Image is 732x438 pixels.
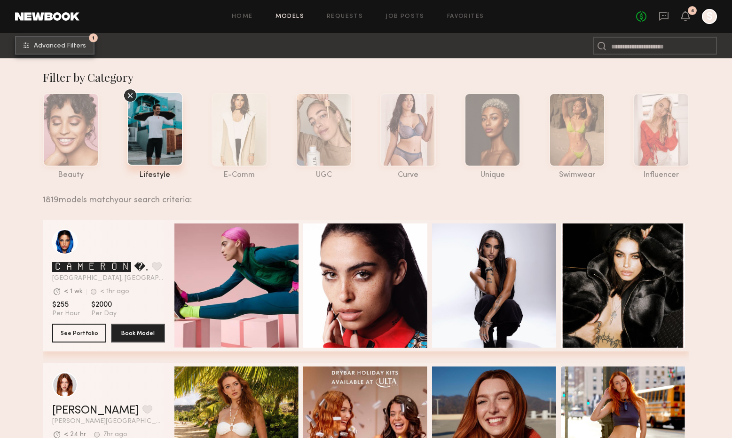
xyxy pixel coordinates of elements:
[43,185,682,205] div: 1819 models match your search criteria:
[52,310,80,318] span: Per Hour
[212,171,268,179] div: e-comm
[691,8,694,14] div: 4
[103,431,127,438] div: 7hr ago
[549,171,605,179] div: swimwear
[15,36,94,55] button: 1Advanced Filters
[43,171,99,179] div: beauty
[232,14,253,20] a: Home
[52,300,80,310] span: $255
[100,288,129,295] div: < 1hr ago
[275,14,304,20] a: Models
[111,324,165,342] button: Book Model
[52,324,106,342] button: See Portfolio
[52,418,165,425] span: [PERSON_NAME][GEOGRAPHIC_DATA], [GEOGRAPHIC_DATA]
[52,405,139,416] a: [PERSON_NAME]
[92,36,94,40] span: 1
[64,288,83,295] div: < 1 wk
[127,171,183,179] div: lifestyle
[633,171,689,179] div: influencer
[327,14,363,20] a: Requests
[91,310,117,318] span: Per Day
[52,275,165,282] span: [GEOGRAPHIC_DATA], [GEOGRAPHIC_DATA]
[43,70,689,85] div: Filter by Category
[91,300,117,310] span: $2000
[702,9,717,24] a: S
[380,171,436,179] div: curve
[464,171,520,179] div: unique
[52,262,148,273] a: 🅲🅰🅼🅴🆁🅾🅽 �.
[34,43,86,49] span: Advanced Filters
[447,14,484,20] a: Favorites
[64,431,86,438] div: < 24 hr
[296,171,352,179] div: UGC
[386,14,425,20] a: Job Posts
